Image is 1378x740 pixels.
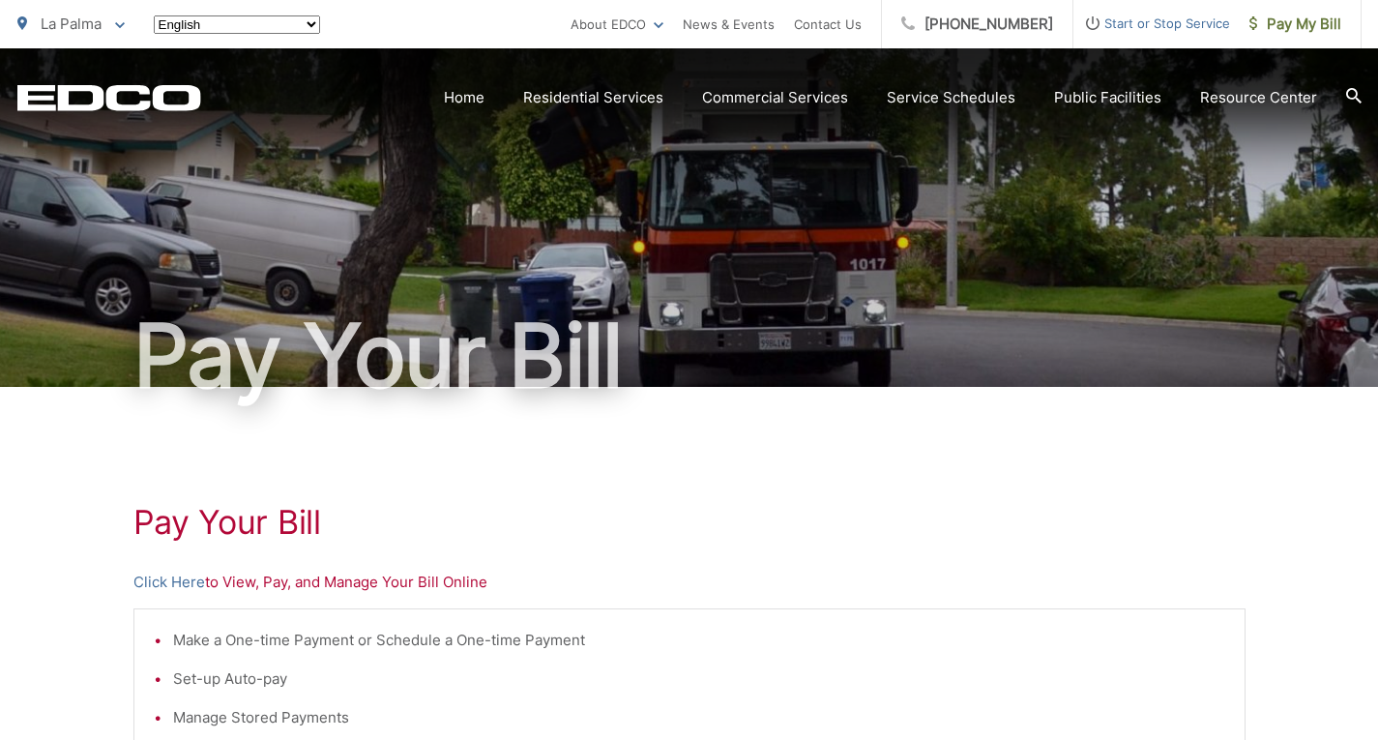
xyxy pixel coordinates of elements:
a: Residential Services [523,86,663,109]
a: Resource Center [1200,86,1317,109]
a: Contact Us [794,13,862,36]
span: Pay My Bill [1249,13,1341,36]
li: Set-up Auto-pay [173,667,1225,691]
select: Select a language [154,15,320,34]
span: La Palma [41,15,102,33]
a: Commercial Services [702,86,848,109]
p: to View, Pay, and Manage Your Bill Online [133,571,1246,594]
li: Manage Stored Payments [173,706,1225,729]
a: News & Events [683,13,775,36]
a: EDCD logo. Return to the homepage. [17,84,201,111]
a: Service Schedules [887,86,1015,109]
a: About EDCO [571,13,663,36]
a: Click Here [133,571,205,594]
h1: Pay Your Bill [133,503,1246,542]
a: Home [444,86,484,109]
a: Public Facilities [1054,86,1161,109]
li: Make a One-time Payment or Schedule a One-time Payment [173,629,1225,652]
h1: Pay Your Bill [17,308,1362,404]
